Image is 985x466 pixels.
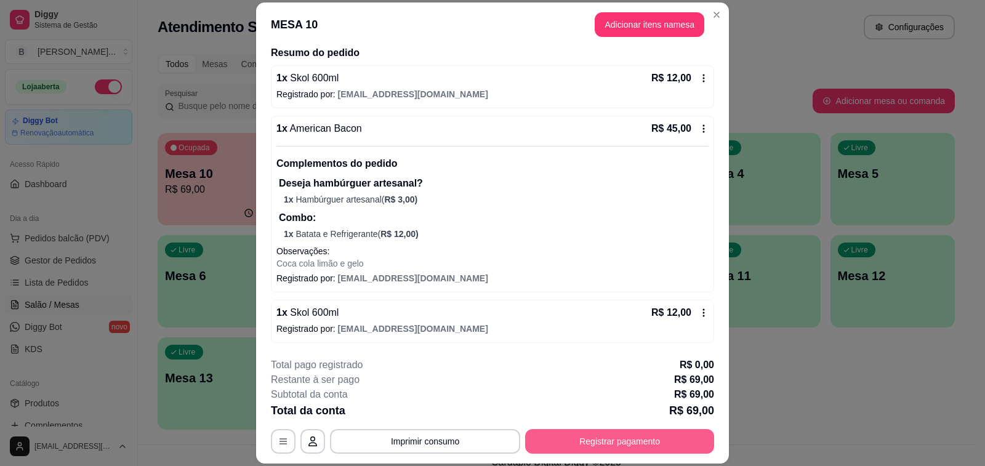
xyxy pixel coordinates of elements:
p: R$ 12,00 [651,305,691,320]
p: Deseja hambúrguer artesanal? [279,176,709,191]
p: R$ 12,00 [651,71,691,86]
button: Imprimir consumo [330,429,520,454]
h2: Resumo do pedido [271,46,714,60]
span: 1 x [284,229,295,239]
p: 1 x [276,305,339,320]
button: Close [707,5,726,25]
button: Registrar pagamento [525,429,714,454]
p: Combo: [279,211,709,225]
p: 1 x [276,71,339,86]
p: Complementos do pedido [276,156,709,171]
p: R$ 69,00 [669,402,714,419]
p: R$ 69,00 [674,387,714,402]
span: Skol 600ml [287,73,339,83]
span: R$ 12,00 ) [380,229,419,239]
p: R$ 0,00 [680,358,714,372]
span: 1 x [284,195,295,204]
header: MESA 10 [256,2,729,47]
p: Total da conta [271,402,345,419]
p: Registrado por: [276,272,709,284]
p: Batata e Refrigerante ( [284,228,709,240]
p: R$ 45,00 [651,121,691,136]
button: Adicionar itens namesa [595,12,704,37]
p: Coca cola limão e gelo [276,257,709,270]
p: Total pago registrado [271,358,363,372]
span: American Bacon [287,123,362,134]
p: Observações: [276,245,709,257]
span: [EMAIL_ADDRESS][DOMAIN_NAME] [338,273,488,283]
span: [EMAIL_ADDRESS][DOMAIN_NAME] [338,89,488,99]
p: Registrado por: [276,323,709,335]
p: Restante à ser pago [271,372,360,387]
p: R$ 69,00 [674,372,714,387]
span: R$ 3,00 ) [384,195,417,204]
p: Registrado por: [276,88,709,100]
span: [EMAIL_ADDRESS][DOMAIN_NAME] [338,324,488,334]
p: Hambúrguer artesanal ( [284,193,709,206]
p: Subtotal da conta [271,387,348,402]
span: Skol 600ml [287,307,339,318]
p: 1 x [276,121,362,136]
